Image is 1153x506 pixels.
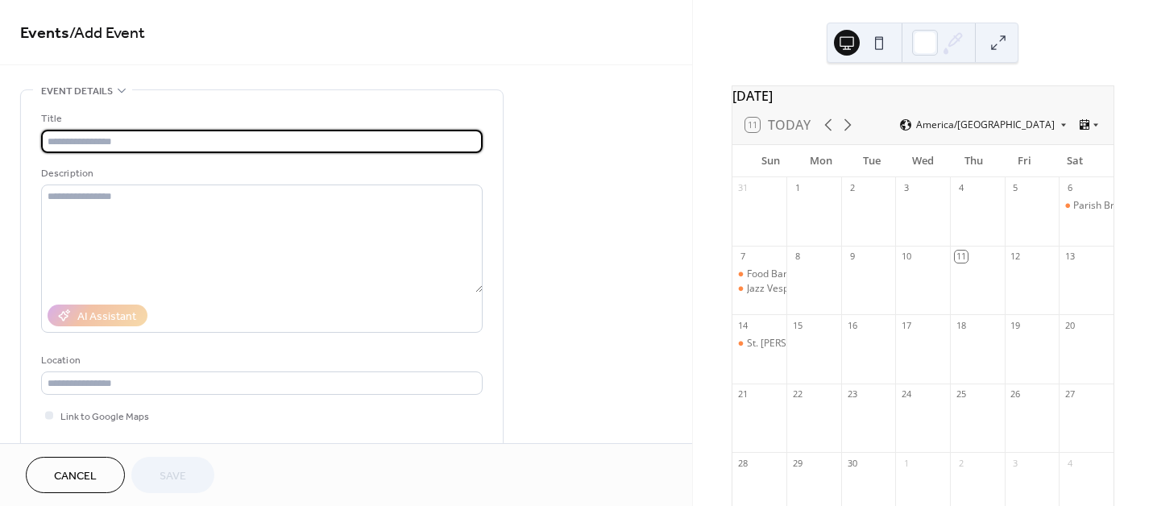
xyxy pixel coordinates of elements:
div: 21 [737,388,749,400]
div: 25 [955,388,967,400]
div: 15 [791,319,803,331]
div: 11 [955,251,967,263]
div: Thu [948,145,999,177]
div: 2 [846,182,858,194]
div: 2 [955,457,967,469]
div: 1 [900,457,912,469]
div: Jazz Vespers Goes to the Movies [732,282,787,296]
div: Sat [1050,145,1101,177]
div: 13 [1064,251,1076,263]
div: 3 [900,182,912,194]
div: Fri [999,145,1050,177]
div: 18 [955,319,967,331]
div: 12 [1010,251,1022,263]
div: Title [41,110,479,127]
div: Wed [898,145,948,177]
div: 27 [1064,388,1076,400]
div: 5 [1010,182,1022,194]
div: 24 [900,388,912,400]
div: 3 [1010,457,1022,469]
div: 30 [846,457,858,469]
span: Cancel [54,468,97,485]
div: Food Bank Sunday [732,268,787,281]
div: Description [41,165,479,182]
div: 23 [846,388,858,400]
div: 16 [846,319,858,331]
div: St. [PERSON_NAME]'s Fare Forward into the Fall Season BBQ [747,337,1018,350]
div: 26 [1010,388,1022,400]
div: 6 [1064,182,1076,194]
span: Event details [41,83,113,100]
div: Location [41,352,479,369]
span: America/[GEOGRAPHIC_DATA] [916,120,1055,130]
div: Parish Breakfast [1073,199,1147,213]
div: 8 [791,251,803,263]
div: 1 [791,182,803,194]
div: Parish Breakfast [1059,199,1114,213]
div: 7 [737,251,749,263]
div: 28 [737,457,749,469]
div: Jazz Vespers Goes to the Movies [747,282,892,296]
div: 22 [791,388,803,400]
div: 31 [737,182,749,194]
div: 14 [737,319,749,331]
button: Cancel [26,457,125,493]
div: 4 [1064,457,1076,469]
div: St. John's Fare Forward into the Fall Season BBQ [732,337,787,350]
div: 17 [900,319,912,331]
div: 9 [846,251,858,263]
div: Mon [796,145,847,177]
span: / Add Event [69,18,145,49]
a: Events [20,18,69,49]
div: Sun [745,145,796,177]
div: 19 [1010,319,1022,331]
div: 4 [955,182,967,194]
span: Link to Google Maps [60,409,149,425]
div: Tue [847,145,898,177]
div: 10 [900,251,912,263]
div: Food Bank [DATE] [747,268,827,281]
div: 29 [791,457,803,469]
div: 20 [1064,319,1076,331]
div: [DATE] [732,86,1114,106]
